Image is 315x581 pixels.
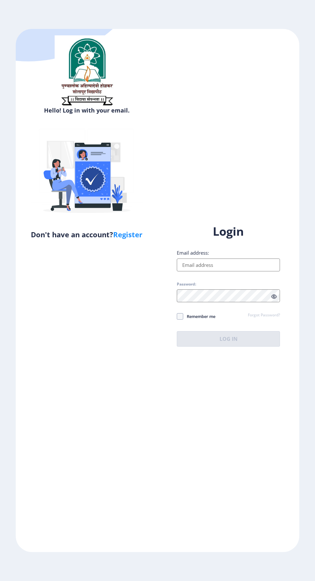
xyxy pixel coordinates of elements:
img: sulogo.png [55,35,119,108]
input: Email address [177,259,280,271]
h1: Login [177,224,280,239]
h6: Hello! Log in with your email. [21,106,153,114]
label: Email address: [177,250,209,256]
span: Remember me [183,313,215,320]
a: Forgot Password? [248,313,280,318]
h5: Don't have an account? [21,229,153,240]
img: Verified-rafiki.svg [31,117,143,229]
label: Password: [177,282,196,287]
a: Register [113,230,142,239]
button: Log In [177,331,280,347]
